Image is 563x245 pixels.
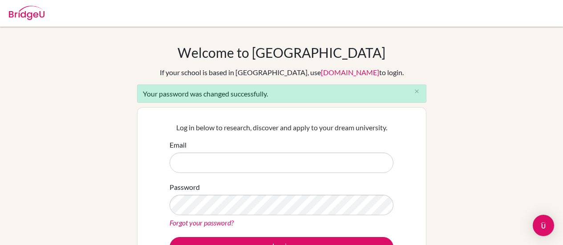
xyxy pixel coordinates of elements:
img: Bridge-U [9,6,45,20]
div: Your password was changed successfully. [137,84,426,103]
div: Open Intercom Messenger [533,215,554,236]
a: Forgot your password? [170,218,234,227]
button: Close [408,85,426,98]
i: close [413,88,420,95]
a: [DOMAIN_NAME] [321,68,379,76]
h1: Welcome to [GEOGRAPHIC_DATA] [178,44,385,60]
label: Email [170,140,186,150]
label: Password [170,182,200,193]
p: Log in below to research, discover and apply to your dream university. [170,122,393,133]
div: If your school is based in [GEOGRAPHIC_DATA], use to login. [160,67,404,78]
